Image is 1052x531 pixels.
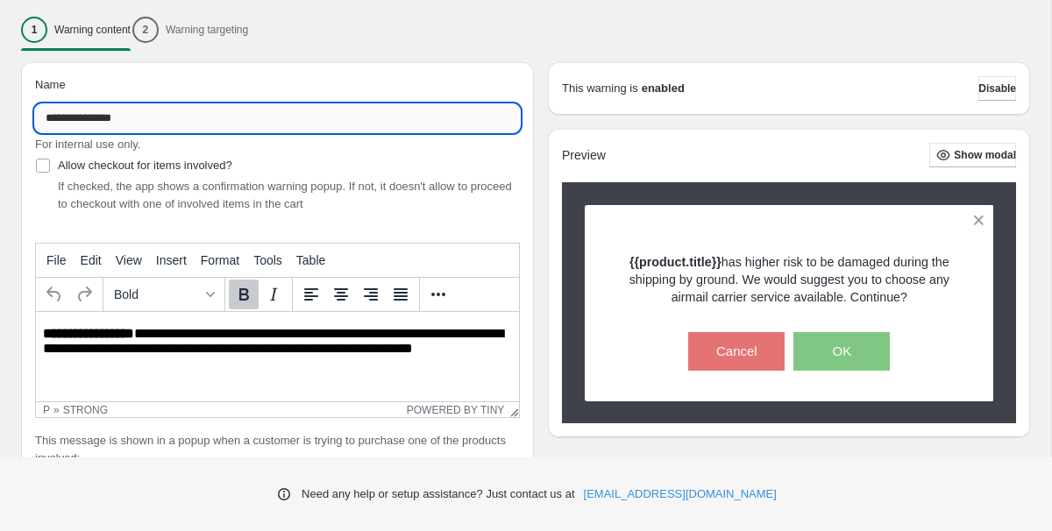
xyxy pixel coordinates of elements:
[53,404,60,416] div: »
[356,280,386,309] button: Align right
[793,332,890,371] button: OK
[201,253,239,267] span: Format
[978,81,1016,96] span: Disable
[615,253,963,306] p: has higher risk to be damaged during the shipping by ground. We would suggest you to choose any a...
[69,280,99,309] button: Redo
[407,404,505,416] a: Powered by Tiny
[954,148,1016,162] span: Show modal
[58,180,512,210] span: If checked, the app shows a confirmation warning popup. If not, it doesn't allow to proceed to ch...
[504,402,519,417] div: Resize
[81,253,102,267] span: Edit
[21,17,47,43] div: 1
[386,280,416,309] button: Justify
[63,404,108,416] div: strong
[39,280,69,309] button: Undo
[35,78,66,91] span: Name
[326,280,356,309] button: Align center
[423,280,453,309] button: More...
[229,280,259,309] button: Bold
[36,312,519,401] iframe: Rich Text Area
[929,143,1016,167] button: Show modal
[43,404,50,416] div: p
[35,432,520,467] p: This message is shown in a popup when a customer is trying to purchase one of the products involved:
[253,253,282,267] span: Tools
[54,23,131,37] p: Warning content
[259,280,288,309] button: Italic
[35,138,140,151] span: For internal use only.
[629,255,721,269] strong: {{product.title}}
[114,287,200,301] span: Bold
[688,332,785,371] button: Cancel
[107,280,221,309] button: Formats
[562,80,638,97] p: This warning is
[296,280,326,309] button: Align left
[562,148,606,163] h2: Preview
[642,80,685,97] strong: enabled
[58,159,232,172] span: Allow checkout for items involved?
[116,253,142,267] span: View
[978,76,1016,101] button: Disable
[584,485,777,503] a: [EMAIL_ADDRESS][DOMAIN_NAME]
[156,253,187,267] span: Insert
[21,11,131,48] button: 1Warning content
[46,253,67,267] span: File
[296,253,325,267] span: Table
